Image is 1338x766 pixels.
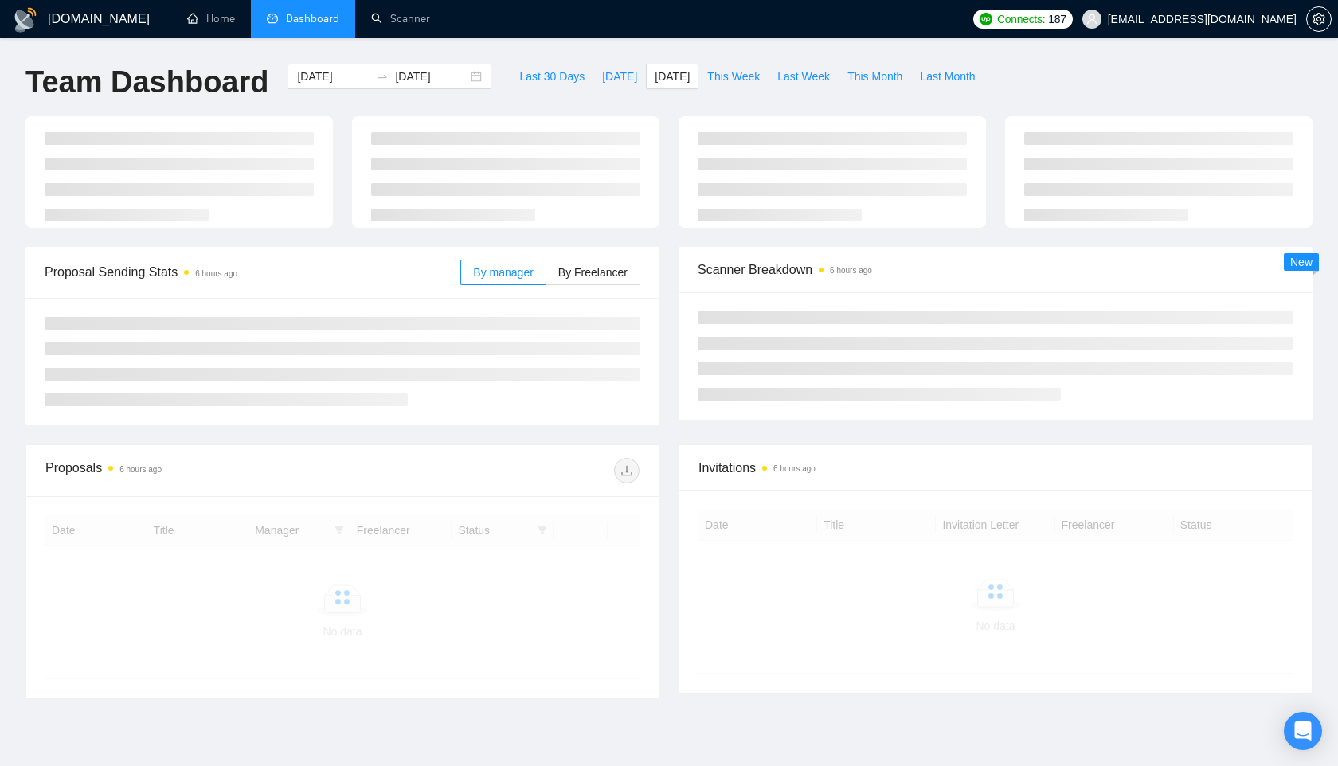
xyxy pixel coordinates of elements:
[297,68,370,85] input: Start date
[655,68,690,85] span: [DATE]
[593,64,646,89] button: [DATE]
[1086,14,1097,25] span: user
[920,68,975,85] span: Last Month
[395,68,468,85] input: End date
[830,266,872,275] time: 6 hours ago
[45,458,342,483] div: Proposals
[997,10,1045,28] span: Connects:
[286,12,339,25] span: Dashboard
[911,64,984,89] button: Last Month
[473,266,533,279] span: By manager
[511,64,593,89] button: Last 30 Days
[195,269,237,278] time: 6 hours ago
[602,68,637,85] span: [DATE]
[25,64,268,101] h1: Team Dashboard
[646,64,698,89] button: [DATE]
[847,68,902,85] span: This Month
[13,7,38,33] img: logo
[980,13,992,25] img: upwork-logo.png
[1306,6,1332,32] button: setting
[1290,256,1313,268] span: New
[777,68,830,85] span: Last Week
[1048,10,1066,28] span: 187
[773,464,816,473] time: 6 hours ago
[119,465,162,474] time: 6 hours ago
[45,262,460,282] span: Proposal Sending Stats
[558,266,628,279] span: By Freelancer
[187,12,235,25] a: homeHome
[519,68,585,85] span: Last 30 Days
[698,458,1293,478] span: Invitations
[1284,712,1322,750] div: Open Intercom Messenger
[371,12,430,25] a: searchScanner
[769,64,839,89] button: Last Week
[267,13,278,24] span: dashboard
[698,64,769,89] button: This Week
[698,260,1293,279] span: Scanner Breakdown
[839,64,911,89] button: This Month
[376,70,389,83] span: to
[1307,13,1331,25] span: setting
[376,70,389,83] span: swap-right
[1306,13,1332,25] a: setting
[707,68,760,85] span: This Week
